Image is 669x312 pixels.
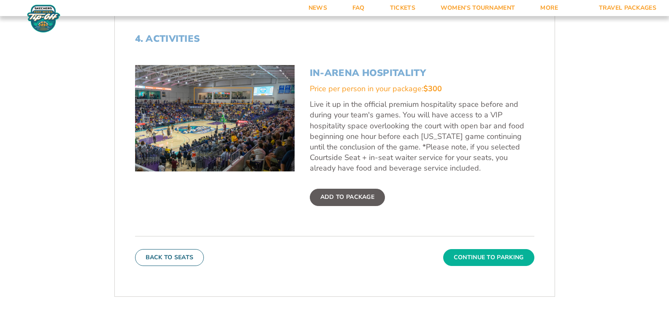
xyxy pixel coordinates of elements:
div: Price per person in your package: [310,84,534,94]
button: Continue To Parking [443,249,534,266]
h3: In-Arena Hospitality [310,68,534,79]
label: Add To Package [310,189,385,206]
button: Back To Seats [135,249,204,266]
img: In-Arena Hospitality [135,65,295,171]
p: Live it up in the official premium hospitality space before and during your team's games. You wil... [310,99,534,174]
img: Fort Myers Tip-Off [25,4,62,33]
span: $300 [423,84,442,94]
h2: 4. Activities [135,33,534,44]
